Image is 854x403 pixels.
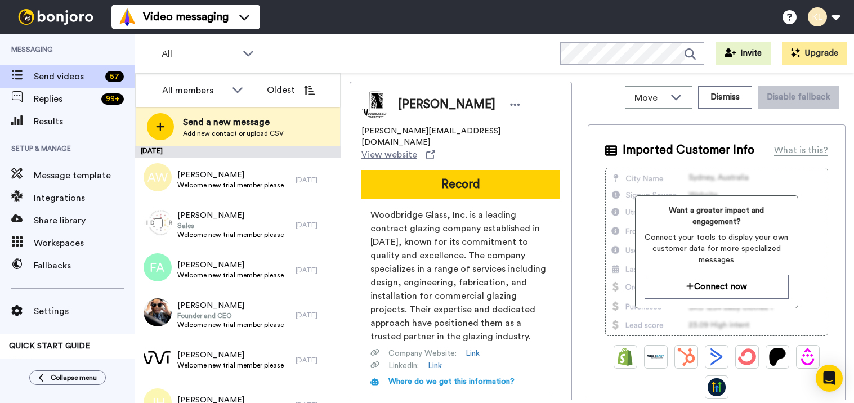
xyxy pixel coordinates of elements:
[34,169,135,182] span: Message template
[708,378,726,396] img: GoHighLevel
[143,9,229,25] span: Video messaging
[177,350,284,361] span: [PERSON_NAME]
[183,115,284,129] span: Send a new message
[698,86,752,109] button: Dismiss
[296,221,335,230] div: [DATE]
[29,370,106,385] button: Collapse menu
[34,214,135,227] span: Share library
[14,9,98,25] img: bj-logo-header-white.svg
[135,146,341,158] div: [DATE]
[758,86,839,109] button: Disable fallback
[177,181,284,190] span: Welcome new trial member please
[296,356,335,365] div: [DATE]
[118,8,136,26] img: vm-color.svg
[105,71,124,82] div: 57
[361,148,435,162] a: View website
[466,348,480,359] a: Link
[34,92,97,106] span: Replies
[144,343,172,371] img: 362ae6c3-e100-482a-81e9-b425dda3a25b.png
[370,208,551,343] span: Woodbridge Glass, Inc. is a leading contract glazing company established in [DATE], known for its...
[388,378,515,386] span: Where do we get this information?
[768,348,786,366] img: Patreon
[34,191,135,205] span: Integrations
[388,360,419,371] span: Linkedin :
[177,361,284,370] span: Welcome new trial member please
[774,144,828,157] div: What is this?
[361,170,560,199] button: Record
[623,142,754,159] span: Imported Customer Info
[645,232,789,266] span: Connect your tools to display your own customer data for more specialized messages
[34,305,135,318] span: Settings
[177,230,284,239] span: Welcome new trial member please
[816,365,843,392] div: Open Intercom Messenger
[616,348,634,366] img: Shopify
[258,79,323,101] button: Oldest
[51,373,97,382] span: Collapse menu
[177,271,284,280] span: Welcome new trial member please
[361,91,390,119] img: Image of Steve Siciliani
[183,129,284,138] span: Add new contact or upload CSV
[428,360,442,371] a: Link
[361,148,417,162] span: View website
[34,259,135,272] span: Fallbacks
[34,236,135,250] span: Workspaces
[177,221,284,230] span: Sales
[9,342,90,350] span: QUICK START GUIDE
[144,298,172,326] img: 2bc344c2-f858-436b-969c-9ba2f8b918db.jpg
[782,42,847,65] button: Upgrade
[177,300,284,311] span: [PERSON_NAME]
[799,348,817,366] img: Drip
[716,42,771,65] button: Invite
[388,348,457,359] span: Company Website :
[296,311,335,320] div: [DATE]
[144,253,172,281] img: fa.png
[162,84,226,97] div: All members
[177,169,284,181] span: [PERSON_NAME]
[101,93,124,105] div: 99 +
[144,163,172,191] img: aw.png
[645,275,789,299] button: Connect now
[177,311,284,320] span: Founder and CEO
[645,205,789,227] span: Want a greater impact and engagement?
[296,266,335,275] div: [DATE]
[647,348,665,366] img: Ontraport
[677,348,695,366] img: Hubspot
[708,348,726,366] img: ActiveCampaign
[398,96,495,113] span: [PERSON_NAME]
[361,126,560,148] span: [PERSON_NAME][EMAIL_ADDRESS][DOMAIN_NAME]
[296,176,335,185] div: [DATE]
[738,348,756,366] img: ConvertKit
[177,210,284,221] span: [PERSON_NAME]
[177,320,284,329] span: Welcome new trial member please
[9,356,24,365] span: 60%
[634,91,665,105] span: Move
[177,259,284,271] span: [PERSON_NAME]
[34,70,101,83] span: Send videos
[162,47,237,61] span: All
[34,115,135,128] span: Results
